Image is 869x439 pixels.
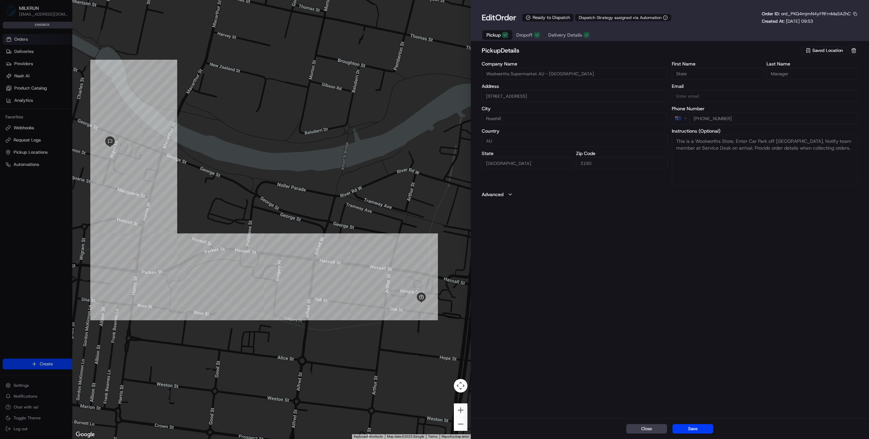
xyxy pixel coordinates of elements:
[74,430,96,439] img: Google
[387,435,424,438] span: Map data ©2025 Google
[812,47,843,54] span: Saved Location
[482,135,668,147] input: Enter country
[672,84,858,89] label: Email
[482,68,668,80] input: Enter company name
[672,90,858,102] input: Enter email
[482,157,573,169] input: Enter state
[48,115,82,120] a: Powered byPylon
[575,14,671,21] button: Dispatch Strategy assigned via Automation
[7,7,20,20] img: Nash
[802,46,848,55] button: Saved Location
[766,68,858,80] input: Enter last name
[482,129,668,133] label: Country
[482,151,573,156] label: State
[482,112,668,125] input: Enter city
[672,135,858,186] textarea: This is a Woolworths Store. Enter Car Park off [GEOGRAPHIC_DATA]. Notify team member at Service D...
[68,115,82,120] span: Pylon
[762,11,851,17] p: Order ID:
[18,44,112,51] input: Clear
[576,157,668,169] input: Enter zip code
[57,99,63,104] div: 💻
[672,129,858,133] label: Instructions (Optional)
[482,191,503,198] label: Advanced
[482,12,516,23] h1: Edit
[522,14,574,22] div: Ready to Dispatch
[579,15,662,20] span: Dispatch Strategy assigned via Automation
[4,96,55,108] a: 📗Knowledge Base
[115,67,124,75] button: Start new chat
[7,27,124,38] p: Welcome 👋
[442,435,469,438] a: Report a map error
[454,417,467,431] button: Zoom out
[576,151,668,156] label: Zip Code
[766,61,858,66] label: Last Name
[23,72,86,77] div: We're available if you need us!
[786,18,813,24] span: [DATE] 09:53
[74,430,96,439] a: Open this area in Google Maps (opens a new window)
[781,11,851,17] span: ord_PKQ4mjmN4yFRFrnMaSAZhC
[516,32,533,38] span: Dropoff
[672,68,763,80] input: Enter first name
[486,32,501,38] span: Pickup
[672,424,713,434] button: Save
[495,12,516,23] span: Order
[14,98,52,105] span: Knowledge Base
[548,32,582,38] span: Delivery Details
[7,65,19,77] img: 1736555255976-a54dd68f-1ca7-489b-9aae-adbdc363a1c4
[454,379,467,393] button: Map camera controls
[482,84,668,89] label: Address
[482,46,800,55] h2: pickup Details
[55,96,112,108] a: 💻API Documentation
[7,99,12,104] div: 📗
[454,403,467,417] button: Zoom in
[428,435,438,438] a: Terms (opens in new tab)
[482,106,668,111] label: City
[23,65,111,72] div: Start new chat
[626,424,667,434] button: Close
[672,106,858,111] label: Phone Number
[689,112,858,125] input: Enter phone number
[482,61,668,66] label: Company Name
[482,90,668,102] input: 28 - 30 Oak St, Rosehill, NSW 2150, AU
[482,191,858,198] button: Advanced
[672,61,763,66] label: First Name
[354,434,383,439] button: Keyboard shortcuts
[64,98,109,105] span: API Documentation
[762,18,813,24] p: Created At:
